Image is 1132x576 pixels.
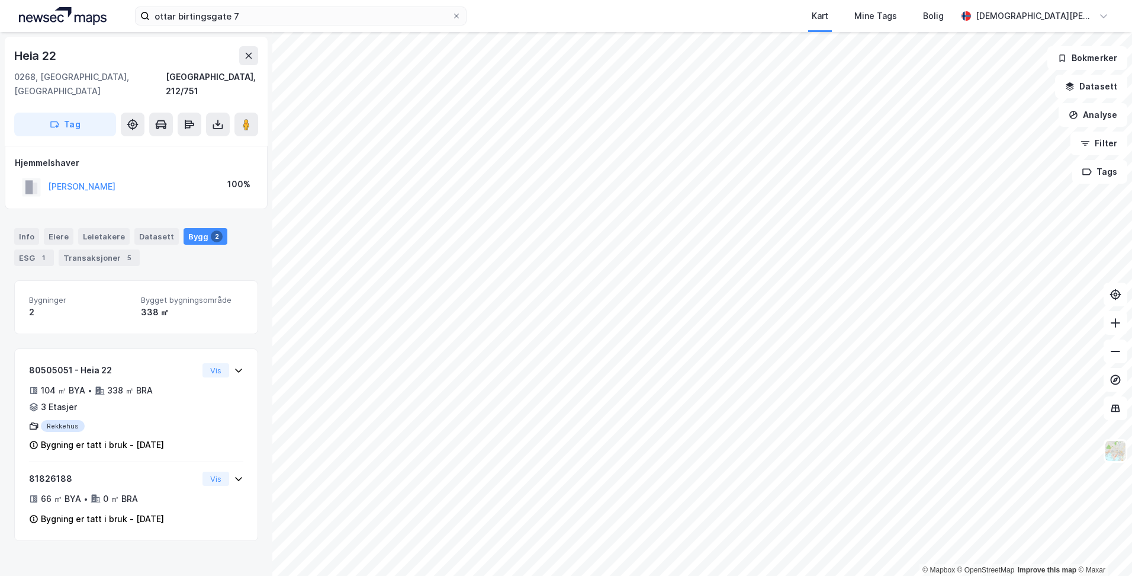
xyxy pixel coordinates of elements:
button: Filter [1070,132,1127,155]
button: Vis [202,472,229,486]
div: 3 Etasjer [41,400,77,414]
img: logo.a4113a55bc3d86da70a041830d287a7e.svg [19,7,107,25]
button: Vis [202,363,229,377]
div: 104 ㎡ BYA [41,383,85,398]
div: Bygg [184,228,227,245]
div: Hjemmelshaver [15,156,258,170]
div: 5 [123,252,135,264]
button: Datasett [1055,75,1127,98]
button: Bokmerker [1047,46,1127,70]
a: Improve this map [1018,566,1076,574]
div: [GEOGRAPHIC_DATA], 212/751 [166,70,258,98]
div: 66 ㎡ BYA [41,492,81,506]
span: Bygninger [29,295,131,305]
div: Bolig [923,9,944,23]
div: Transaksjoner [59,249,140,266]
iframe: Chat Widget [1073,519,1132,576]
a: OpenStreetMap [957,566,1015,574]
a: Mapbox [922,566,955,574]
img: Z [1104,440,1127,462]
input: Søk på adresse, matrikkel, gårdeiere, leietakere eller personer [150,7,452,25]
div: Kart [812,9,828,23]
div: Info [14,228,39,245]
div: Heia 22 [14,46,59,65]
div: Mine Tags [854,9,897,23]
div: • [88,386,92,395]
span: Bygget bygningsområde [141,295,243,305]
div: Leietakere [78,228,130,245]
div: 338 ㎡ BRA [107,383,153,398]
div: 2 [29,305,131,319]
div: 0268, [GEOGRAPHIC_DATA], [GEOGRAPHIC_DATA] [14,70,166,98]
div: Bygning er tatt i bruk - [DATE] [41,512,164,526]
div: Eiere [44,228,73,245]
button: Tags [1072,160,1127,184]
div: Kontrollprogram for chat [1073,519,1132,576]
div: 100% [227,177,250,191]
button: Tag [14,113,116,136]
div: [DEMOGRAPHIC_DATA][PERSON_NAME] [976,9,1094,23]
div: • [83,494,88,504]
button: Analyse [1059,103,1127,127]
div: 338 ㎡ [141,305,243,319]
div: 81826188 [29,472,198,486]
div: ESG [14,249,54,266]
div: 0 ㎡ BRA [103,492,138,506]
div: 1 [37,252,49,264]
div: Datasett [134,228,179,245]
div: Bygning er tatt i bruk - [DATE] [41,438,164,452]
div: 2 [211,231,223,242]
div: 80505051 - Heia 22 [29,363,198,377]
